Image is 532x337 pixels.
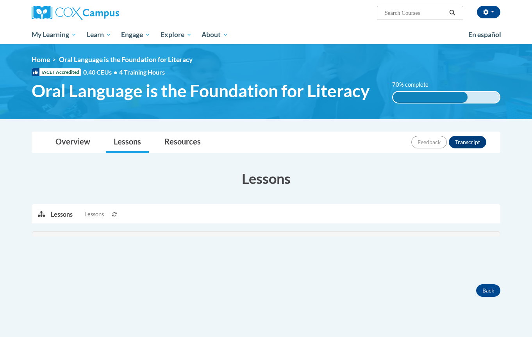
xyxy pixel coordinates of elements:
[463,27,506,43] a: En español
[393,92,468,103] div: 70% complete
[384,8,446,18] input: Search Courses
[392,80,437,89] label: 70% complete
[119,68,165,76] span: 4 Training Hours
[51,210,73,219] p: Lessons
[446,8,458,18] button: Search
[32,55,50,64] a: Home
[121,30,150,39] span: Engage
[116,26,155,44] a: Engage
[20,26,512,44] div: Main menu
[106,132,149,153] a: Lessons
[32,169,500,188] h3: Lessons
[411,136,447,148] button: Feedback
[477,6,500,18] button: Account Settings
[161,30,192,39] span: Explore
[32,6,119,20] img: Cox Campus
[32,80,370,101] span: Oral Language is the Foundation for Literacy
[114,68,117,76] span: •
[468,30,501,39] span: En español
[48,132,98,153] a: Overview
[197,26,234,44] a: About
[32,30,77,39] span: My Learning
[83,68,119,77] span: 0.40 CEUs
[202,30,228,39] span: About
[84,210,104,219] span: Lessons
[59,55,193,64] span: Oral Language is the Foundation for Literacy
[157,132,209,153] a: Resources
[476,284,500,297] button: Back
[155,26,197,44] a: Explore
[32,68,81,76] span: IACET Accredited
[27,26,82,44] a: My Learning
[82,26,116,44] a: Learn
[32,6,180,20] a: Cox Campus
[87,30,111,39] span: Learn
[449,136,486,148] button: Transcript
